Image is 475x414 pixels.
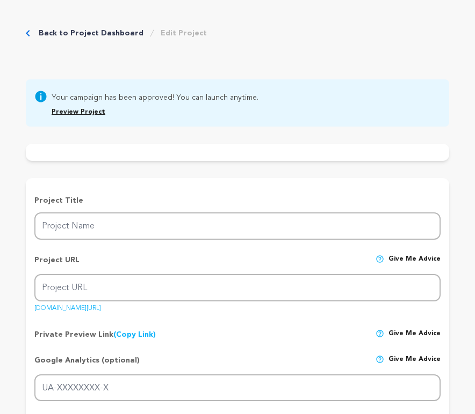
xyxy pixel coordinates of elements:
input: Project URL [34,274,441,301]
p: Project URL [34,255,80,274]
a: Edit Project [161,28,207,39]
span: Give me advice [388,355,441,374]
a: Preview Project [52,109,105,115]
a: (Copy Link) [113,331,156,338]
div: Breadcrumb [26,28,207,39]
input: UA-XXXXXXXX-X [34,374,441,402]
img: help-circle.svg [376,255,384,263]
a: Back to Project Dashboard [39,28,143,39]
p: Project Title [34,195,441,206]
span: Give me advice [388,329,441,340]
input: Project Name [34,212,441,240]
img: help-circle.svg [376,355,384,364]
p: Private Preview Link [34,329,156,340]
p: Google Analytics (optional) [34,355,140,374]
span: Your campaign has been approved! You can launch anytime. [52,90,258,103]
img: help-circle.svg [376,329,384,338]
span: Give me advice [388,255,441,274]
a: [DOMAIN_NAME][URL] [34,301,101,312]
